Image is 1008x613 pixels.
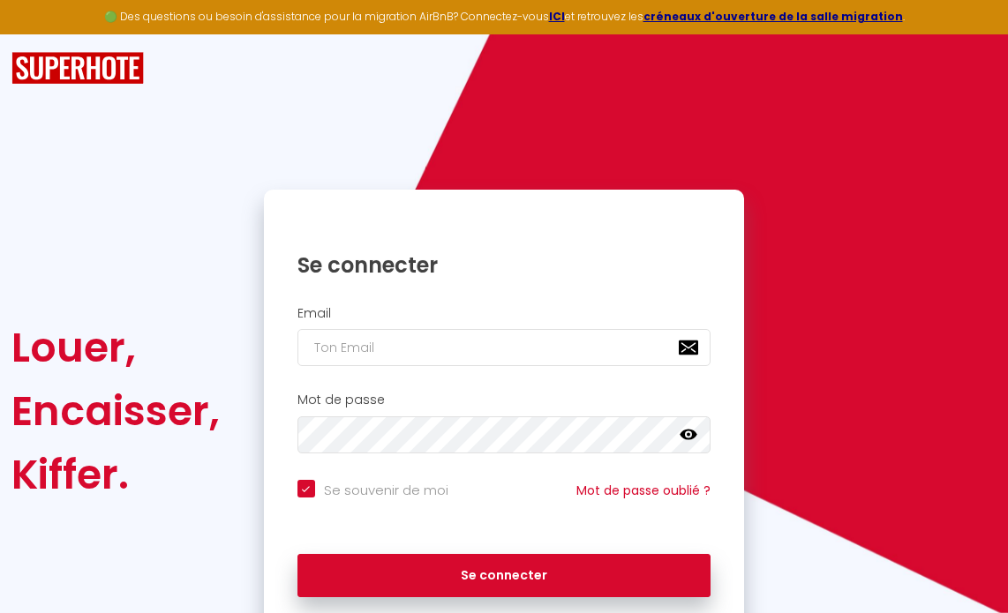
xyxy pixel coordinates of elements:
[297,329,711,366] input: Ton Email
[11,379,220,443] div: Encaisser,
[11,443,220,506] div: Kiffer.
[11,316,220,379] div: Louer,
[11,52,144,85] img: SuperHote logo
[643,9,903,24] a: créneaux d'ouverture de la salle migration
[576,482,711,499] a: Mot de passe oublié ?
[297,554,711,598] button: Se connecter
[297,306,711,321] h2: Email
[549,9,565,24] a: ICI
[297,251,711,279] h1: Se connecter
[297,392,711,407] h2: Mot de passe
